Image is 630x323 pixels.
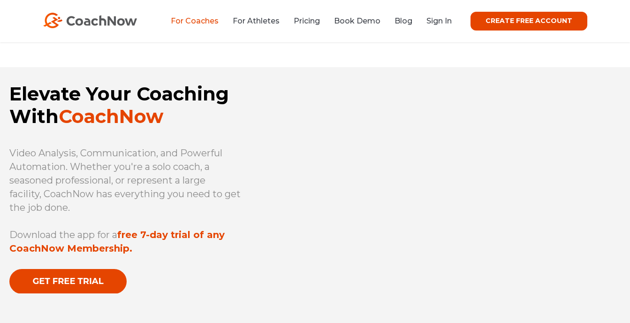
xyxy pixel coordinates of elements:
a: For Athletes [233,16,280,25]
p: Video Analysis, Communication, and Powerful Automation. Whether you're a solo coach, a seasoned p... [9,146,241,215]
a: Book Demo [334,16,380,25]
a: Sign In [426,16,452,25]
a: Blog [395,16,412,25]
p: Download the app for a [9,228,241,255]
img: GET FREE TRIAL [9,269,127,294]
iframe: YouTube video player [278,85,621,280]
a: For Coaches [171,16,219,25]
img: CoachNow Logo [43,13,137,28]
a: Pricing [294,16,320,25]
strong: free 7-day trial of any CoachNow Membership. [9,229,225,254]
a: CREATE FREE ACCOUNT [471,12,587,31]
